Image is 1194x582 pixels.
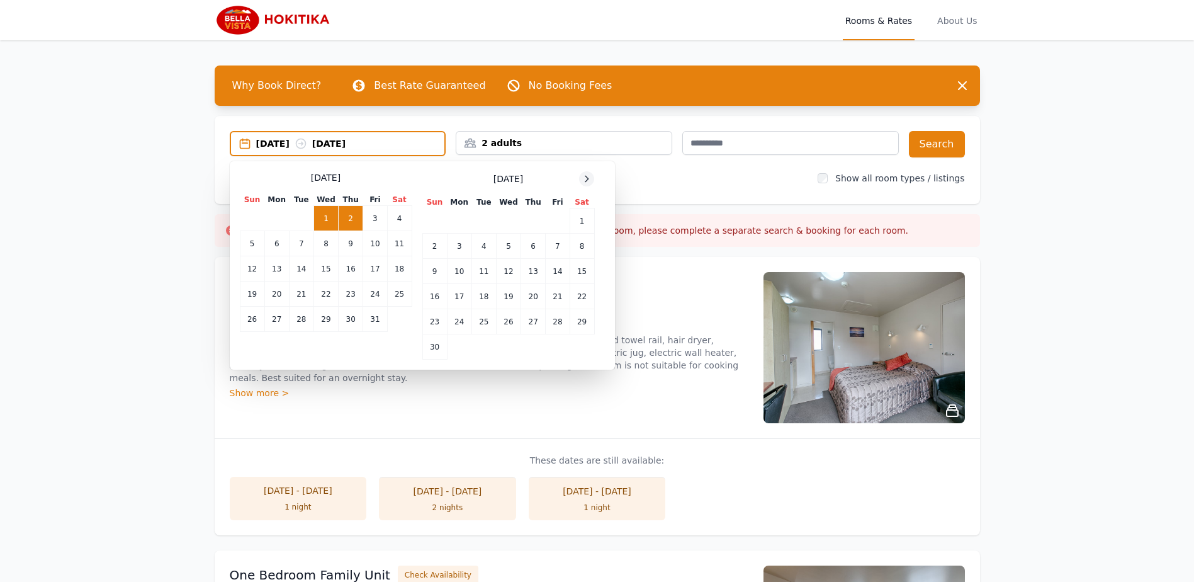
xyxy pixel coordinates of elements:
[546,284,570,309] td: 21
[363,307,387,332] td: 31
[242,484,354,497] div: [DATE] - [DATE]
[422,197,447,208] th: Sun
[422,309,447,334] td: 23
[570,208,594,234] td: 1
[313,256,338,282] td: 15
[496,284,521,309] td: 19
[387,231,412,256] td: 11
[387,282,412,307] td: 25
[570,234,594,259] td: 8
[471,197,496,208] th: Tue
[471,234,496,259] td: 4
[264,307,289,332] td: 27
[496,309,521,334] td: 26
[447,284,471,309] td: 17
[546,309,570,334] td: 28
[374,78,485,93] p: Best Rate Guaranteed
[546,197,570,208] th: Fri
[339,256,363,282] td: 16
[240,256,264,282] td: 12
[311,171,341,184] span: [DATE]
[521,309,546,334] td: 27
[387,206,412,231] td: 4
[264,256,289,282] td: 13
[541,503,653,513] div: 1 night
[289,194,313,206] th: Tue
[240,231,264,256] td: 5
[471,284,496,309] td: 18
[541,485,653,498] div: [DATE] - [DATE]
[471,309,496,334] td: 25
[570,309,594,334] td: 29
[313,206,338,231] td: 1
[264,231,289,256] td: 6
[447,234,471,259] td: 3
[289,307,313,332] td: 28
[391,485,504,498] div: [DATE] - [DATE]
[363,194,387,206] th: Fri
[387,256,412,282] td: 18
[447,309,471,334] td: 24
[363,206,387,231] td: 3
[313,307,338,332] td: 29
[215,5,336,35] img: Bella Vista Hokitika
[339,307,363,332] td: 30
[496,259,521,284] td: 12
[521,259,546,284] td: 13
[546,259,570,284] td: 14
[493,173,523,185] span: [DATE]
[570,259,594,284] td: 15
[447,259,471,284] td: 10
[264,282,289,307] td: 20
[471,259,496,284] td: 11
[546,234,570,259] td: 7
[909,131,965,157] button: Search
[230,454,965,467] p: These dates are still available:
[422,259,447,284] td: 9
[240,194,264,206] th: Sun
[521,284,546,309] td: 20
[496,234,521,259] td: 5
[363,256,387,282] td: 17
[570,197,594,208] th: Sat
[391,503,504,513] div: 2 nights
[422,334,447,360] td: 30
[222,73,332,98] span: Why Book Direct?
[363,231,387,256] td: 10
[387,194,412,206] th: Sat
[240,307,264,332] td: 26
[256,137,445,150] div: [DATE] [DATE]
[570,284,594,309] td: 22
[313,194,338,206] th: Wed
[242,502,354,512] div: 1 night
[289,256,313,282] td: 14
[422,234,447,259] td: 2
[230,387,748,399] div: Show more >
[521,197,546,208] th: Thu
[264,194,289,206] th: Mon
[289,282,313,307] td: 21
[339,206,363,231] td: 2
[496,197,521,208] th: Wed
[339,231,363,256] td: 9
[529,78,612,93] p: No Booking Fees
[313,282,338,307] td: 22
[447,197,471,208] th: Mon
[456,137,672,149] div: 2 adults
[835,173,964,183] label: Show all room types / listings
[313,231,338,256] td: 8
[240,282,264,307] td: 19
[422,284,447,309] td: 16
[289,231,313,256] td: 7
[521,234,546,259] td: 6
[339,194,363,206] th: Thu
[339,282,363,307] td: 23
[363,282,387,307] td: 24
